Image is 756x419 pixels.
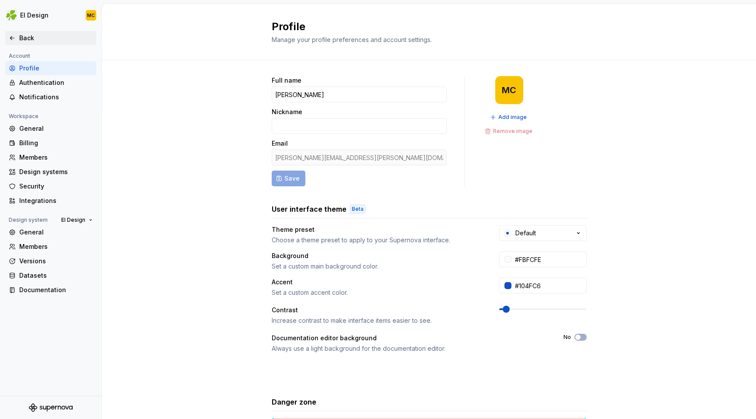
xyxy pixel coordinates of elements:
a: Profile [5,61,96,75]
a: Billing [5,136,96,150]
div: General [19,228,93,237]
h3: Danger zone [272,397,316,407]
div: Authentication [19,78,93,87]
span: EI Design [61,216,85,223]
div: Versions [19,257,93,265]
div: Billing [19,139,93,147]
div: Design system [5,215,51,225]
div: MC [502,87,516,94]
h2: Profile [272,20,576,34]
div: Design systems [19,168,93,176]
div: Background [272,251,483,260]
div: Documentation [19,286,93,294]
div: Security [19,182,93,191]
div: Documentation editor background [272,334,548,342]
div: Back [19,34,93,42]
input: #104FC6 [511,278,587,293]
img: 56b5df98-d96d-4d7e-807c-0afdf3bdaefa.png [6,10,17,21]
div: Default [515,229,536,237]
a: Notifications [5,90,96,104]
div: Theme preset [272,225,483,234]
div: Beta [350,205,365,213]
button: Default [499,225,587,241]
div: Choose a theme preset to apply to your Supernova interface. [272,236,483,244]
a: Documentation [5,283,96,297]
a: Datasets [5,269,96,283]
div: General [19,124,93,133]
div: Accent [272,278,483,286]
div: Members [19,153,93,162]
button: EI DesignMC [2,6,100,25]
div: Increase contrast to make interface items easier to see. [272,316,483,325]
a: Members [5,150,96,164]
div: Account [5,51,34,61]
div: Integrations [19,196,93,205]
div: Workspace [5,111,42,122]
a: Versions [5,254,96,268]
div: EI Design [20,11,49,20]
a: Back [5,31,96,45]
a: Design systems [5,165,96,179]
a: Security [5,179,96,193]
div: Contrast [272,306,483,314]
button: Add image [487,111,531,123]
span: Manage your profile preferences and account settings. [272,36,432,43]
label: Email [272,139,288,148]
input: #FFFFFF [511,251,587,267]
label: Full name [272,76,301,85]
div: MC [87,12,95,19]
label: No [563,334,571,341]
a: General [5,225,96,239]
div: Always use a light background for the documentation editor. [272,344,548,353]
span: Add image [498,114,527,121]
svg: Supernova Logo [29,403,73,412]
div: Datasets [19,271,93,280]
a: Members [5,240,96,254]
div: Set a custom accent color. [272,288,483,297]
h3: User interface theme [272,204,346,214]
div: Notifications [19,93,93,101]
div: Members [19,242,93,251]
a: General [5,122,96,136]
a: Integrations [5,194,96,208]
div: Set a custom main background color. [272,262,483,271]
label: Nickname [272,108,302,116]
a: Authentication [5,76,96,90]
div: Profile [19,64,93,73]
